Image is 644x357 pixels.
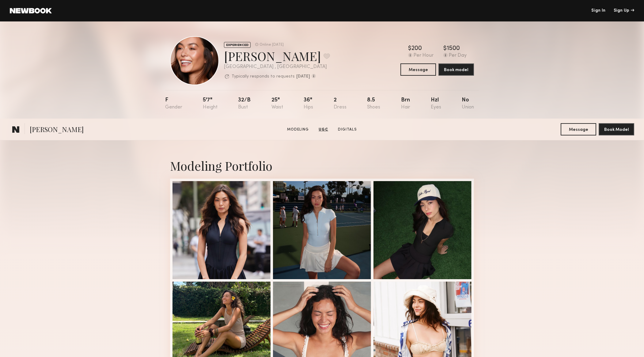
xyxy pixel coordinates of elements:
[335,127,359,132] a: Digitals
[334,97,347,110] div: 2
[449,53,467,59] div: Per Day
[30,125,84,135] span: [PERSON_NAME]
[224,48,330,64] div: [PERSON_NAME]
[238,97,251,110] div: 32/b
[408,46,411,52] div: $
[224,42,251,48] div: EXPERIENCED
[431,97,441,110] div: Hzl
[599,123,634,135] button: Book Model
[400,63,436,76] button: Message
[259,43,284,47] div: Online [DATE]
[401,97,410,110] div: Brn
[271,97,283,110] div: 25"
[232,74,295,79] p: Typically responds to requests
[414,53,434,59] div: Per Hour
[599,127,634,132] a: Book Model
[614,9,634,13] div: Sign Up
[462,97,474,110] div: No
[447,46,460,52] div: 1500
[170,158,474,174] div: Modeling Portfolio
[203,97,218,110] div: 5'7"
[561,123,596,135] button: Message
[296,74,310,79] b: [DATE]
[165,97,182,110] div: F
[367,97,380,110] div: 8.5
[438,63,474,76] button: Book model
[224,64,330,70] div: [GEOGRAPHIC_DATA] , [GEOGRAPHIC_DATA]
[304,97,313,110] div: 36"
[316,127,331,132] a: UGC
[285,127,311,132] a: Modeling
[591,9,605,13] a: Sign In
[443,46,447,52] div: $
[411,46,422,52] div: 200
